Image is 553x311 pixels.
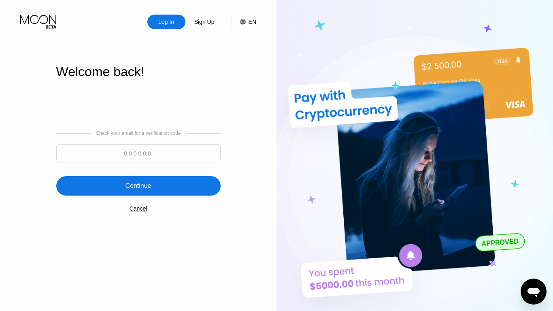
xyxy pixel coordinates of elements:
[232,15,256,29] div: EN
[56,176,221,196] div: Continue
[130,205,147,212] div: Cancel
[521,279,547,305] iframe: Button to launch messaging window
[157,18,175,26] div: Log In
[249,19,256,25] div: EN
[96,130,181,136] div: Check your email for a verification code
[194,18,215,26] div: Sign Up
[147,15,185,29] div: Log In
[185,15,223,29] div: Sign Up
[125,182,151,190] div: Continue
[56,64,221,79] div: Welcome back!
[56,144,221,162] input: 000000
